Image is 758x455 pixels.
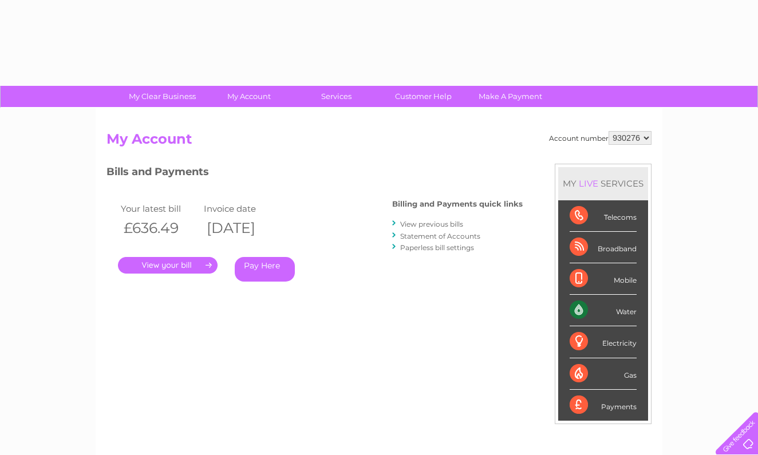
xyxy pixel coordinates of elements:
div: Water [570,295,637,326]
h4: Billing and Payments quick links [392,200,523,208]
a: My Account [202,86,297,107]
a: Statement of Accounts [400,232,480,240]
div: MY SERVICES [558,167,648,200]
div: Electricity [570,326,637,358]
th: £636.49 [118,216,201,240]
a: Make A Payment [463,86,558,107]
td: Invoice date [201,201,284,216]
a: Pay Here [235,257,295,282]
h2: My Account [106,131,652,153]
a: . [118,257,218,274]
a: Services [289,86,384,107]
h3: Bills and Payments [106,164,523,184]
a: My Clear Business [115,86,210,107]
div: Account number [549,131,652,145]
a: Paperless bill settings [400,243,474,252]
div: Payments [570,390,637,421]
td: Your latest bill [118,201,201,216]
div: Telecoms [570,200,637,232]
a: Customer Help [376,86,471,107]
a: View previous bills [400,220,463,228]
div: Gas [570,358,637,390]
th: [DATE] [201,216,284,240]
div: Mobile [570,263,637,295]
div: Broadband [570,232,637,263]
div: LIVE [577,178,601,189]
